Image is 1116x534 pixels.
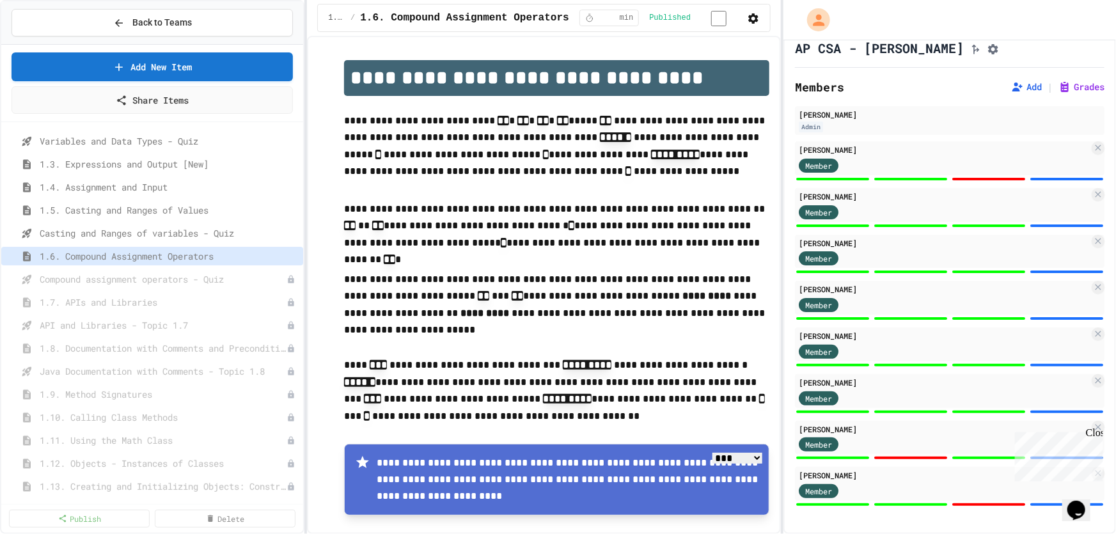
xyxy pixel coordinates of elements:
span: Member [805,393,832,404]
iframe: chat widget [1062,483,1103,521]
div: Admin [799,122,823,132]
input: publish toggle [696,11,742,26]
span: Member [805,160,832,171]
span: 1.6. Compound Assignment Operators [360,10,569,26]
span: Member [805,346,832,357]
div: Unpublished [287,390,295,399]
span: | [1047,79,1053,95]
a: Publish [9,510,150,528]
div: Chat with us now!Close [5,5,88,81]
div: Unpublished [287,344,295,353]
div: Unpublished [287,482,295,491]
button: Back to Teams [12,9,293,36]
span: API and Libraries - Topic 1.7 [40,318,287,332]
div: [PERSON_NAME] [799,144,1089,155]
span: Variables and Data Types - Quiz [40,134,298,148]
div: Unpublished [287,275,295,284]
span: Member [805,485,832,497]
button: Click to see fork details [969,40,982,56]
div: [PERSON_NAME] [799,237,1089,249]
span: Member [805,299,832,311]
iframe: chat widget [1010,427,1103,482]
span: 1.9. Method Signatures [40,388,287,401]
button: Assignment Settings [987,40,1000,56]
div: [PERSON_NAME] [799,191,1089,202]
span: Member [805,439,832,450]
div: My Account [794,5,833,35]
span: / [350,13,355,23]
span: 1.12. Objects - Instances of Classes [40,457,287,470]
div: Unpublished [287,413,295,422]
a: Share Items [12,86,293,114]
span: 1.6. Compound Assignment Operators [40,249,298,263]
span: 1.7. APIs and Libraries [40,295,287,309]
button: Add [1011,81,1042,93]
div: Unpublished [287,367,295,376]
div: Unpublished [287,321,295,330]
span: 1.10. Calling Class Methods [40,411,287,424]
span: 1.13. Creating and Initializing Objects: Constructors [40,480,287,493]
button: Grades [1058,81,1104,93]
div: Unpublished [287,459,295,468]
a: Delete [155,510,295,528]
div: [PERSON_NAME] [799,283,1089,295]
span: 1. Using Objects and Methods [328,13,345,23]
div: Unpublished [287,436,295,445]
span: 1.8. Documentation with Comments and Preconditions [40,342,287,355]
div: [PERSON_NAME] [799,469,1089,481]
h2: Members [795,78,844,96]
span: Member [805,253,832,264]
div: Unpublished [287,298,295,307]
h1: AP CSA - [PERSON_NAME] [795,39,964,57]
a: Add New Item [12,52,293,81]
div: [PERSON_NAME] [799,330,1089,342]
span: Casting and Ranges of variables - Quiz [40,226,298,240]
span: 1.3. Expressions and Output [New] [40,157,298,171]
span: 1.4. Assignment and Input [40,180,298,194]
span: 1.5. Casting and Ranges of Values [40,203,298,217]
span: Published [649,13,691,23]
span: Back to Teams [132,16,192,29]
span: Java Documentation with Comments - Topic 1.8 [40,365,287,378]
div: Content is published and visible to students [649,10,742,26]
div: [PERSON_NAME] [799,377,1089,388]
span: Compound assignment operators - Quiz [40,272,287,286]
div: [PERSON_NAME] [799,109,1101,120]
span: Member [805,207,832,218]
span: 1.11. Using the Math Class [40,434,287,447]
div: [PERSON_NAME] [799,423,1089,435]
span: min [620,13,634,23]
